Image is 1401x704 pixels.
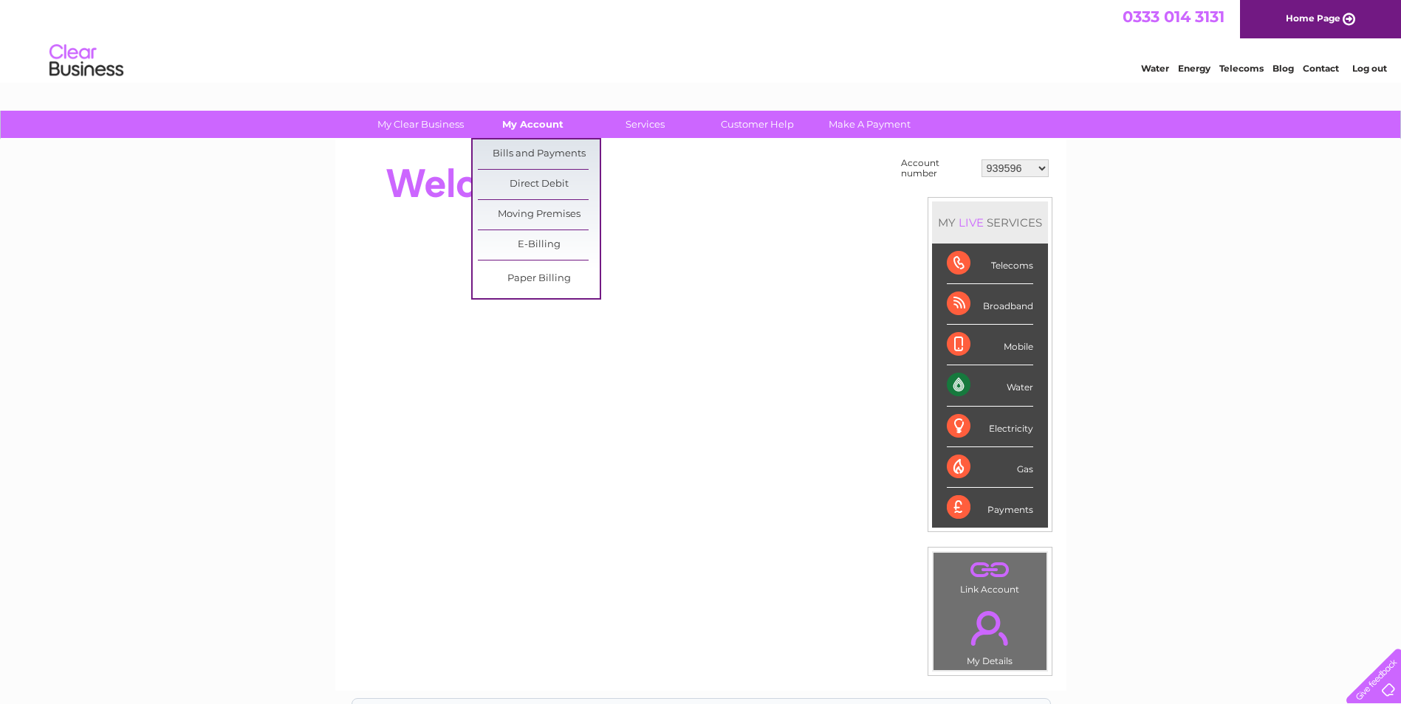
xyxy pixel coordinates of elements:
[478,139,600,169] a: Bills and Payments
[933,598,1047,671] td: My Details
[1178,63,1210,74] a: Energy
[956,215,987,230] div: LIVE
[352,8,1050,72] div: Clear Business is a trading name of Verastar Limited (registered in [GEOGRAPHIC_DATA] No. 3667643...
[897,154,978,182] td: Account number
[947,284,1033,325] div: Broadband
[937,556,1043,582] a: .
[1303,63,1339,74] a: Contact
[360,111,482,138] a: My Clear Business
[947,488,1033,528] div: Payments
[947,365,1033,406] div: Water
[947,325,1033,365] div: Mobile
[478,200,600,230] a: Moving Premises
[49,38,124,83] img: logo.png
[478,230,600,260] a: E-Billing
[584,111,706,138] a: Services
[472,111,594,138] a: My Account
[1123,7,1224,26] a: 0333 014 3131
[947,407,1033,447] div: Electricity
[696,111,818,138] a: Customer Help
[937,602,1043,654] a: .
[933,552,1047,598] td: Link Account
[947,447,1033,488] div: Gas
[478,264,600,294] a: Paper Billing
[932,201,1048,244] div: MY SERVICES
[947,244,1033,284] div: Telecoms
[809,111,931,138] a: Make A Payment
[1352,63,1387,74] a: Log out
[1219,63,1264,74] a: Telecoms
[1141,63,1169,74] a: Water
[1272,63,1294,74] a: Blog
[478,170,600,199] a: Direct Debit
